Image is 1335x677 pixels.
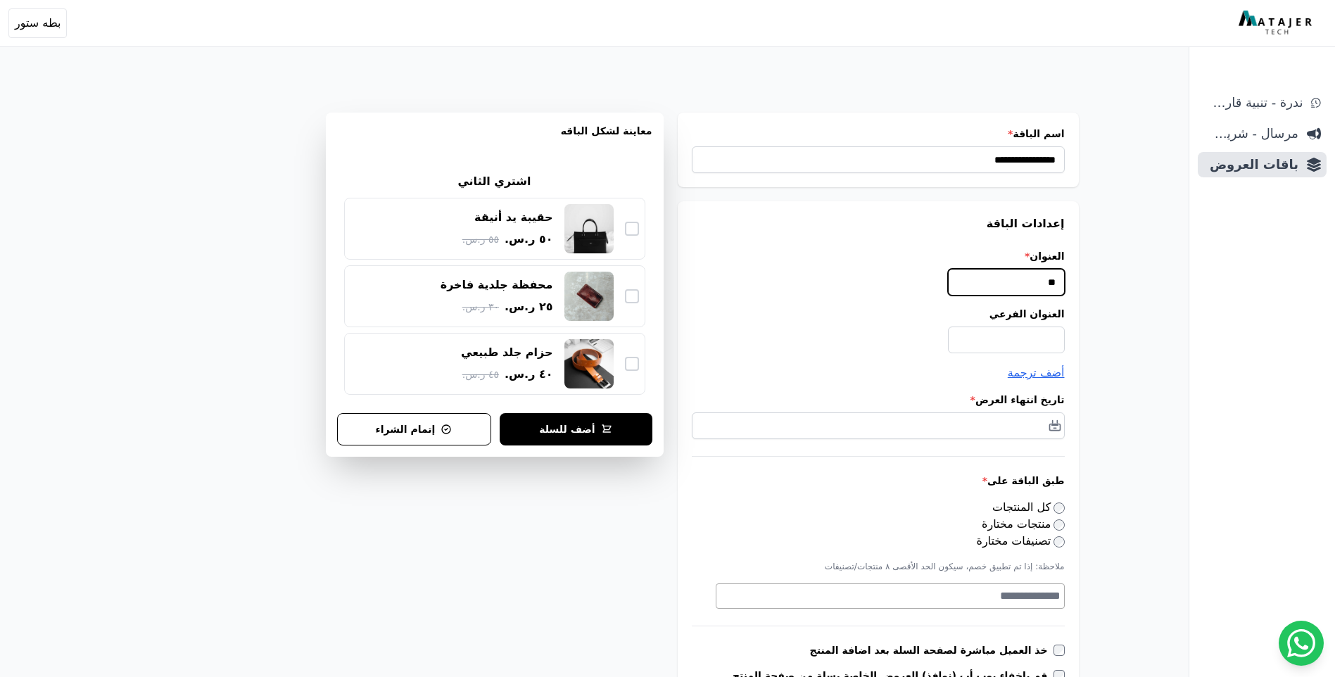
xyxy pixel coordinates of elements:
span: ٥٥ ر.س. [462,232,499,247]
label: خذ العميل مباشرة لصفحة السلة بعد اضافة المنتج [810,643,1054,657]
span: باقات العروض [1203,155,1298,175]
span: ٤٠ ر.س. [505,366,553,383]
span: ٥٠ ر.س. [505,231,553,248]
img: حزام جلد طبيعي [564,339,614,388]
input: كل المنتجات [1054,502,1065,514]
button: بطه ستور [8,8,67,38]
span: ندرة - تنبية قارب علي النفاذ [1203,93,1303,113]
label: كل المنتجات [992,500,1065,514]
img: محفظة جلدية فاخرة [564,272,614,321]
div: حقيبة يد أنيقة [474,210,552,225]
span: مرسال - شريط دعاية [1203,124,1298,144]
span: ٢٥ ر.س. [505,298,553,315]
div: محفظة جلدية فاخرة [441,277,553,293]
h3: معاينة لشكل الباقه [337,124,652,155]
button: إتمام الشراء [337,413,491,445]
label: طبق الباقة على [692,474,1065,488]
span: ٣٠ ر.س. [462,300,499,315]
label: العنوان الفرعي [692,307,1065,321]
p: ملاحظة: إذا تم تطبيق خصم، سيكون الحد الأقصى ٨ منتجات/تصنيفات [692,561,1065,572]
label: منتجات مختارة [982,517,1064,531]
span: ٤٥ ر.س. [462,367,499,382]
h3: إعدادات الباقة [692,215,1065,232]
span: بطه ستور [15,15,61,32]
button: أضف ترجمة [1008,365,1065,381]
img: MatajerTech Logo [1239,11,1315,36]
button: أضف للسلة [500,413,652,445]
input: منتجات مختارة [1054,519,1065,531]
h2: اشتري الثاني [457,173,531,190]
label: العنوان [692,249,1065,263]
textarea: Search [716,588,1061,605]
label: تاريخ انتهاء العرض [692,393,1065,407]
input: تصنيفات مختارة [1054,536,1065,548]
div: حزام جلد طبيعي [461,345,553,360]
img: حقيبة يد أنيقة [564,204,614,253]
span: أضف ترجمة [1008,366,1065,379]
label: تصنيفات مختارة [977,534,1065,548]
label: اسم الباقة [692,127,1065,141]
